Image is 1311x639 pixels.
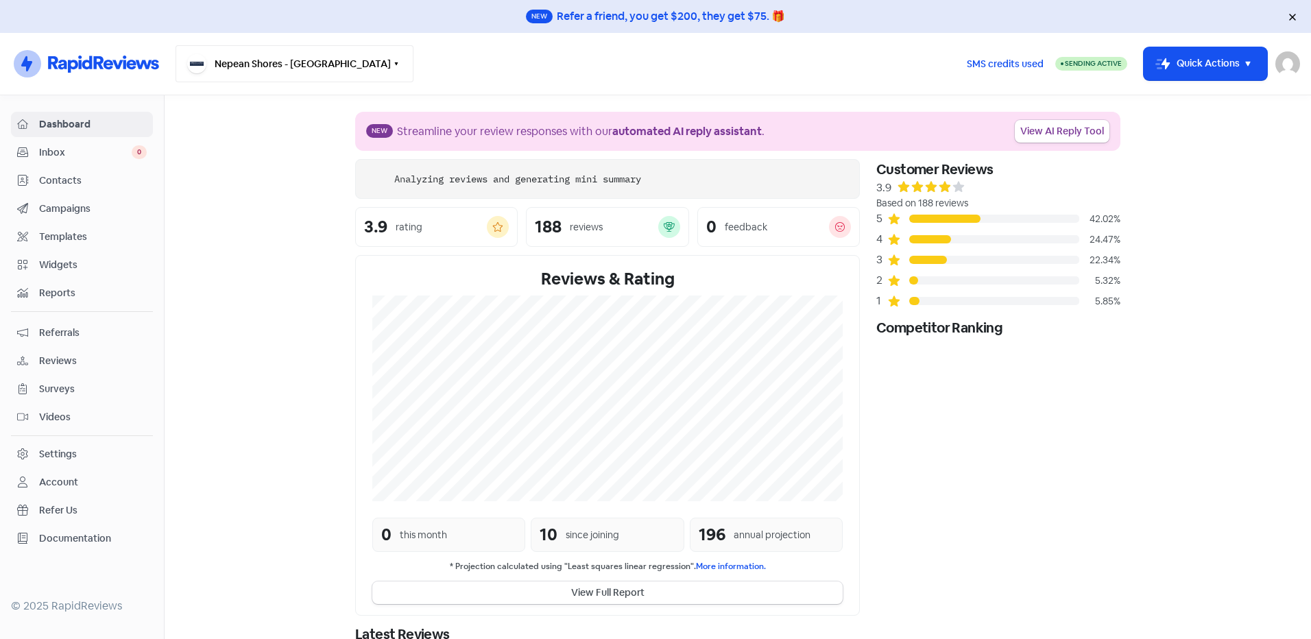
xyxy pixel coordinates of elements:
[1144,47,1267,80] button: Quick Actions
[1015,120,1109,143] a: View AI Reply Tool
[11,470,153,495] a: Account
[372,267,843,291] div: Reviews & Rating
[39,173,147,188] span: Contacts
[39,286,147,300] span: Reports
[11,598,153,614] div: © 2025 RapidReviews
[725,220,767,234] div: feedback
[876,180,891,196] div: 3.9
[11,348,153,374] a: Reviews
[1079,294,1120,309] div: 5.85%
[876,159,1120,180] div: Customer Reviews
[540,522,557,547] div: 10
[355,207,518,247] a: 3.9rating
[372,581,843,604] button: View Full Report
[39,230,147,244] span: Templates
[876,210,887,227] div: 5
[876,293,887,309] div: 1
[39,410,147,424] span: Videos
[372,560,843,573] small: * Projection calculated using "Least squares linear regression".
[39,382,147,396] span: Surveys
[11,442,153,467] a: Settings
[39,354,147,368] span: Reviews
[1055,56,1127,72] a: Sending Active
[11,196,153,221] a: Campaigns
[39,531,147,546] span: Documentation
[381,522,392,547] div: 0
[570,220,603,234] div: reviews
[366,124,393,138] span: New
[39,258,147,272] span: Widgets
[876,272,887,289] div: 2
[364,219,387,235] div: 3.9
[11,168,153,193] a: Contacts
[557,8,785,25] div: Refer a friend, you get $200, they get $75. 🎁
[11,405,153,430] a: Videos
[11,140,153,165] a: Inbox 0
[526,207,688,247] a: 188reviews
[11,376,153,402] a: Surveys
[397,123,765,140] div: Streamline your review responses with our .
[967,57,1044,71] span: SMS credits used
[955,56,1055,70] a: SMS credits used
[1065,59,1122,68] span: Sending Active
[876,252,887,268] div: 3
[706,219,717,235] div: 0
[176,45,413,82] button: Nepean Shores - [GEOGRAPHIC_DATA]
[39,326,147,340] span: Referrals
[1275,51,1300,76] img: User
[394,172,641,186] div: Analyzing reviews and generating mini summary
[400,528,447,542] div: this month
[1079,274,1120,288] div: 5.32%
[39,475,78,490] div: Account
[696,561,766,572] a: More information.
[39,447,77,461] div: Settings
[11,498,153,523] a: Refer Us
[11,224,153,250] a: Templates
[39,202,147,216] span: Campaigns
[535,219,562,235] div: 188
[566,528,619,542] div: since joining
[699,522,725,547] div: 196
[132,145,147,159] span: 0
[876,231,887,248] div: 4
[1079,253,1120,267] div: 22.34%
[39,145,132,160] span: Inbox
[11,320,153,346] a: Referrals
[1079,212,1120,226] div: 42.02%
[876,196,1120,210] div: Based on 188 reviews
[1079,232,1120,247] div: 24.47%
[11,526,153,551] a: Documentation
[876,317,1120,338] div: Competitor Ranking
[39,503,147,518] span: Refer Us
[612,124,762,138] b: automated AI reply assistant
[697,207,860,247] a: 0feedback
[39,117,147,132] span: Dashboard
[396,220,422,234] div: rating
[11,112,153,137] a: Dashboard
[526,10,553,23] span: New
[734,528,810,542] div: annual projection
[11,252,153,278] a: Widgets
[11,280,153,306] a: Reports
